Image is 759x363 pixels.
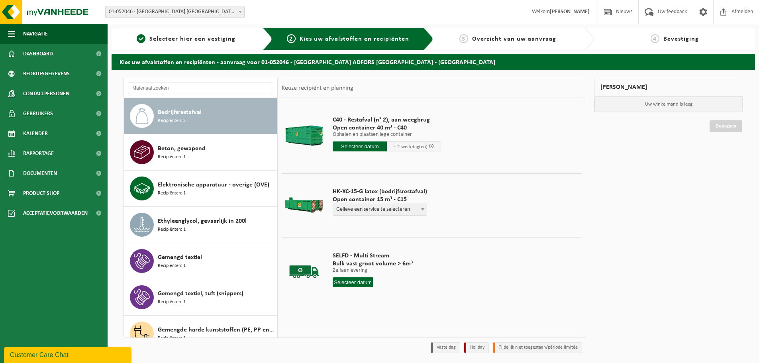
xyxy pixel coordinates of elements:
[137,34,145,43] span: 1
[149,36,235,42] span: Selecteer hier een vestiging
[105,6,245,18] span: 01-052046 - SAINT-GOBAIN ADFORS BELGIUM - BUGGENHOUT
[333,277,373,287] input: Selecteer datum
[158,108,202,117] span: Bedrijfsrestafval
[663,36,699,42] span: Bevestiging
[158,253,202,262] span: Gemengd textiel
[459,34,468,43] span: 3
[124,207,277,243] button: Ethyleenglycol, gevaarlijk in 200l Recipiënten: 1
[23,203,88,223] span: Acceptatievoorwaarden
[124,316,277,352] button: Gemengde harde kunststoffen (PE, PP en PVC), recycleerbaar (industrieel) Recipiënten: 1
[158,180,269,190] span: Elektronische apparatuur - overige (OVE)
[23,143,54,163] span: Rapportage
[333,188,427,196] span: HK-XC-15-G latex (bedrijfsrestafval)
[333,116,441,124] span: C40 - Restafval (n° 2), aan weegbrug
[394,144,428,149] span: + 2 werkdag(en)
[333,204,427,216] span: Gelieve een service te selecteren
[23,163,57,183] span: Documenten
[124,279,277,316] button: Gemengd textiel, tuft (snippers) Recipiënten: 1
[124,98,277,134] button: Bedrijfsrestafval Recipiënten: 3
[472,36,556,42] span: Overzicht van uw aanvraag
[710,120,742,132] a: Doorgaan
[300,36,409,42] span: Kies uw afvalstoffen en recipiënten
[158,226,186,233] span: Recipiënten: 1
[333,124,441,132] span: Open container 40 m³ - C40
[23,124,48,143] span: Kalender
[124,134,277,171] button: Beton, gewapend Recipiënten: 1
[158,153,186,161] span: Recipiënten: 1
[23,183,59,203] span: Product Shop
[651,34,659,43] span: 4
[124,171,277,207] button: Elektronische apparatuur - overige (OVE) Recipiënten: 1
[431,342,460,353] li: Vaste dag
[23,24,48,44] span: Navigatie
[493,342,582,353] li: Tijdelijk niet toegestaan/période limitée
[333,204,427,215] span: Gelieve een service te selecteren
[158,262,186,270] span: Recipiënten: 1
[333,141,387,151] input: Selecteer datum
[4,345,133,363] iframe: chat widget
[124,243,277,279] button: Gemengd textiel Recipiënten: 1
[158,117,186,125] span: Recipiënten: 3
[278,78,357,98] div: Keuze recipiënt en planning
[23,84,69,104] span: Contactpersonen
[158,335,186,342] span: Recipiënten: 1
[106,6,244,18] span: 01-052046 - SAINT-GOBAIN ADFORS BELGIUM - BUGGENHOUT
[594,78,743,97] div: [PERSON_NAME]
[23,44,53,64] span: Dashboard
[333,260,413,268] span: Bulk vast groot volume > 6m³
[158,190,186,197] span: Recipiënten: 1
[23,64,70,84] span: Bedrijfsgegevens
[158,298,186,306] span: Recipiënten: 1
[158,289,243,298] span: Gemengd textiel, tuft (snippers)
[158,216,247,226] span: Ethyleenglycol, gevaarlijk in 200l
[158,325,275,335] span: Gemengde harde kunststoffen (PE, PP en PVC), recycleerbaar (industrieel)
[128,82,273,94] input: Materiaal zoeken
[112,54,755,69] h2: Kies uw afvalstoffen en recipiënten - aanvraag voor 01-052046 - [GEOGRAPHIC_DATA] ADFORS [GEOGRAP...
[287,34,296,43] span: 2
[550,9,590,15] strong: [PERSON_NAME]
[158,144,206,153] span: Beton, gewapend
[594,97,743,112] p: Uw winkelmand is leeg
[333,252,413,260] span: SELFD - Multi Stream
[23,104,53,124] span: Gebruikers
[333,196,427,204] span: Open container 15 m³ - C15
[116,34,257,44] a: 1Selecteer hier een vestiging
[464,342,489,353] li: Holiday
[333,132,441,137] p: Ophalen en plaatsen lege container
[333,268,413,273] p: Zelfaanlevering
